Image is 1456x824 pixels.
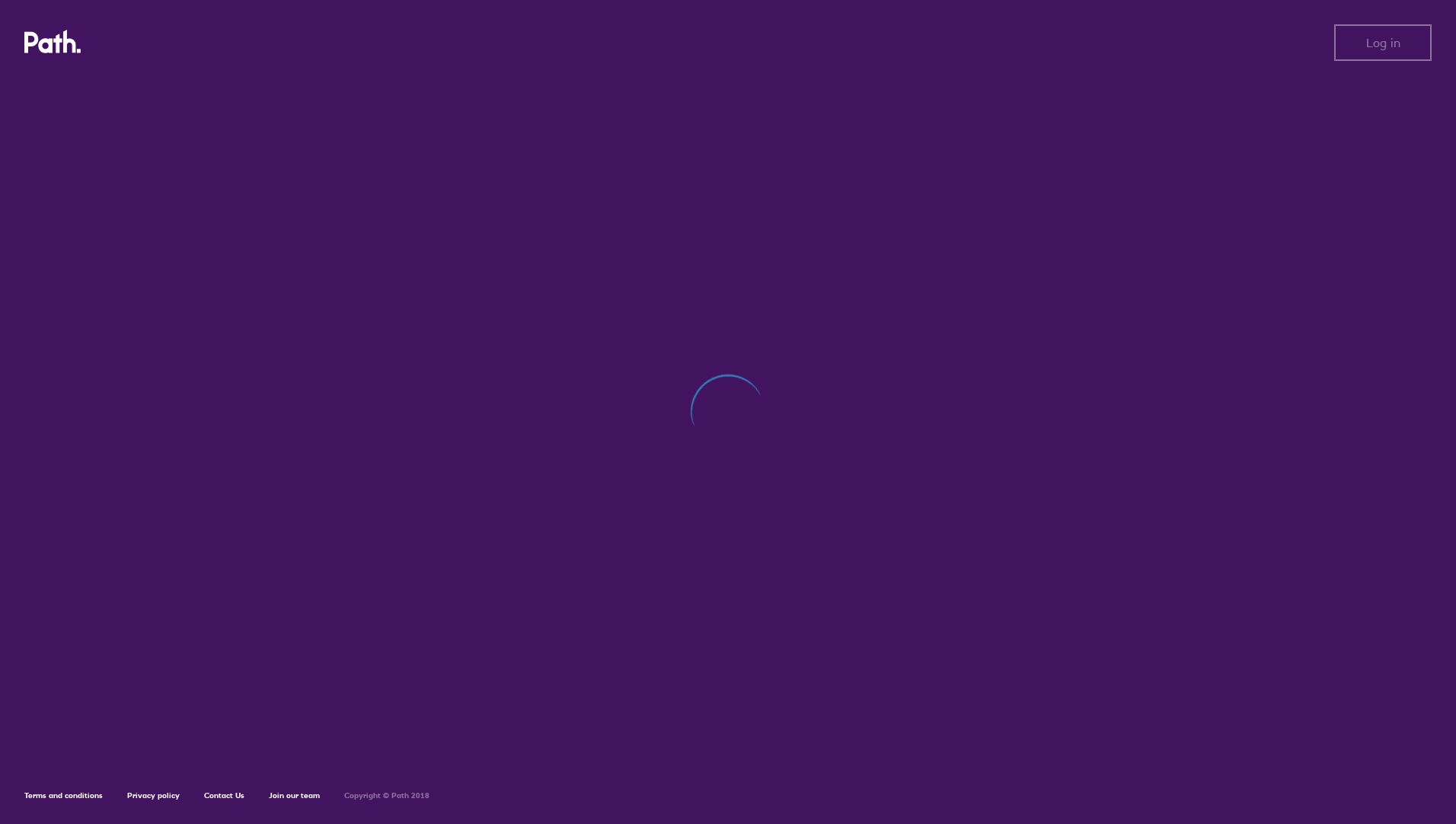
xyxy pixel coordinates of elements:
a: Join our team [269,790,320,800]
span: Log in [1366,36,1400,50]
a: Privacy policy [127,790,180,800]
a: Contact Us [204,790,244,800]
button: Log in [1334,24,1432,61]
a: Terms and conditions [24,790,103,800]
h6: Copyright © Path 2018 [344,791,429,800]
